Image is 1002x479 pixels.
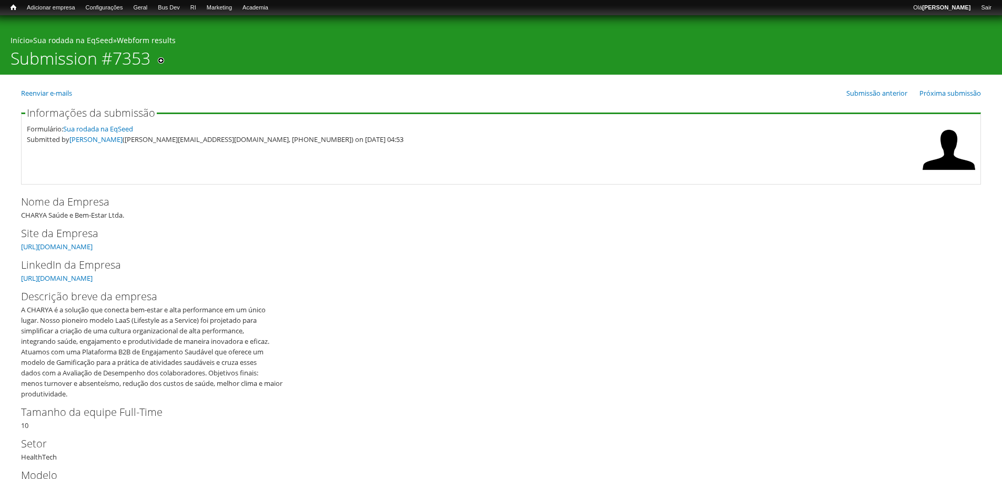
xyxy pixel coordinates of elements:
[27,124,917,134] div: Formulário:
[21,436,981,462] div: HealthTech
[153,3,185,13] a: Bus Dev
[27,134,917,145] div: Submitted by ([PERSON_NAME][EMAIL_ADDRESS][DOMAIN_NAME], [PHONE_NUMBER]) on [DATE] 04:53
[21,226,964,241] label: Site da Empresa
[33,35,113,45] a: Sua rodada na EqSeed
[69,135,123,144] a: [PERSON_NAME]
[923,124,975,176] img: Foto de Sandro Gatto
[237,3,274,13] a: Academia
[908,3,976,13] a: Olá[PERSON_NAME]
[21,194,964,210] label: Nome da Empresa
[22,3,80,13] a: Adicionar empresa
[128,3,153,13] a: Geral
[117,35,176,45] a: Webform results
[21,242,93,251] a: [URL][DOMAIN_NAME]
[21,304,974,399] div: A CHARYA é a solução que conecta bem-estar e alta performance em um único lugar. Nosso pioneiro m...
[976,3,997,13] a: Sair
[21,436,964,452] label: Setor
[11,4,16,11] span: Início
[21,194,981,220] div: CHARYA Saúde e Bem-Estar Ltda.
[922,4,970,11] strong: [PERSON_NAME]
[11,48,150,75] h1: Submission #7353
[185,3,201,13] a: RI
[11,35,991,48] div: » »
[25,108,157,118] legend: Informações da submissão
[201,3,237,13] a: Marketing
[21,273,93,283] a: [URL][DOMAIN_NAME]
[80,3,128,13] a: Configurações
[919,88,981,98] a: Próxima submissão
[21,257,964,273] label: LinkedIn da Empresa
[21,404,964,420] label: Tamanho da equipe Full-Time
[63,124,133,134] a: Sua rodada na EqSeed
[21,289,964,304] label: Descrição breve da empresa
[5,3,22,13] a: Início
[11,35,29,45] a: Início
[21,88,72,98] a: Reenviar e-mails
[923,169,975,178] a: Ver perfil do usuário.
[846,88,907,98] a: Submissão anterior
[21,404,981,431] div: 10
